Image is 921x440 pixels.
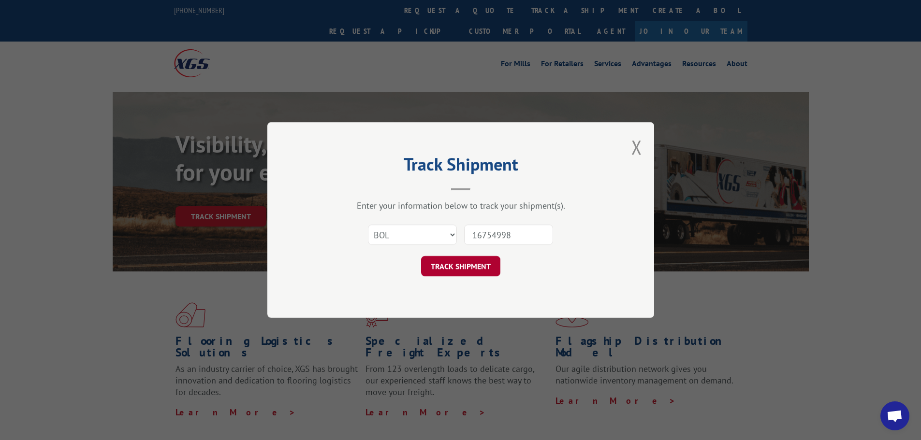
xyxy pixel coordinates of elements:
div: Enter your information below to track your shipment(s). [316,200,606,211]
h2: Track Shipment [316,157,606,176]
input: Number(s) [464,225,553,245]
button: Close modal [631,134,642,160]
a: Open chat [880,401,909,430]
button: TRACK SHIPMENT [421,256,500,276]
